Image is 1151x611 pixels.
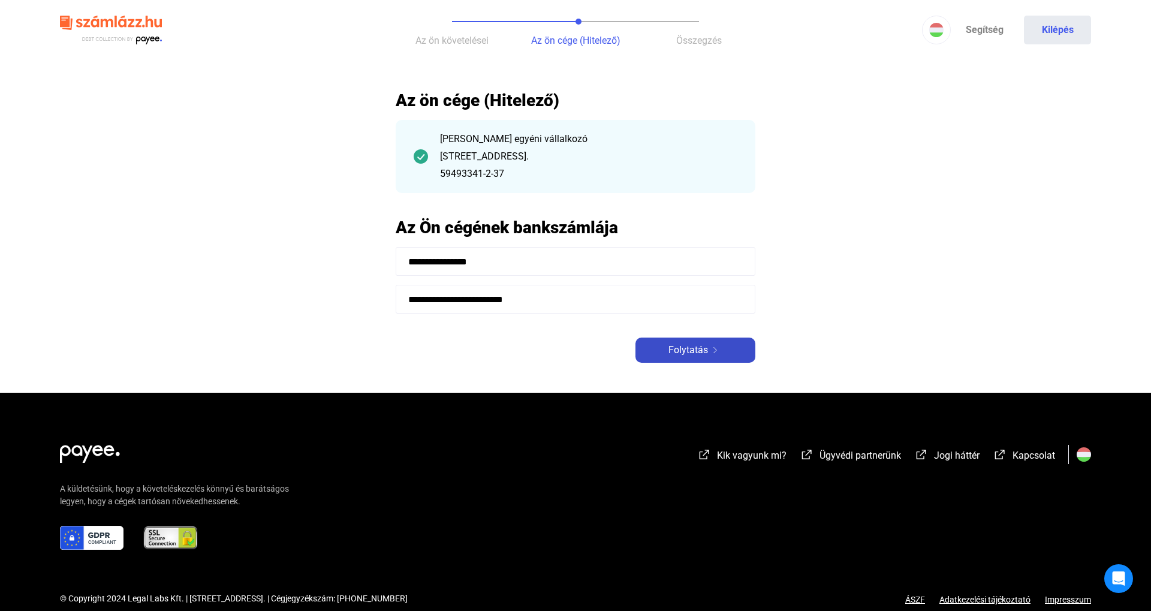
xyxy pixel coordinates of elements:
[440,132,737,146] div: [PERSON_NAME] egyéni vállalkozó
[800,449,814,460] img: external-link-white
[60,11,162,50] img: szamlazzhu-logo
[396,217,755,238] h2: Az Ön cégének bankszámlája
[531,35,620,46] span: Az ön cége (Hitelező)
[1104,564,1133,593] div: Open Intercom Messenger
[697,449,712,460] img: external-link-white
[668,343,708,357] span: Folytatás
[1024,16,1091,44] button: Kilépés
[396,90,755,111] h2: Az ön cége (Hitelező)
[440,167,737,181] div: 59493341-2-37
[1077,447,1091,462] img: HU.svg
[914,452,980,463] a: external-link-whiteJogi háttér
[925,595,1045,604] a: Adatkezelési tájékoztató
[60,526,123,550] img: gdpr
[922,16,951,44] button: HU
[676,35,722,46] span: Összegzés
[143,526,198,550] img: ssl
[1045,595,1091,604] a: Impresszum
[415,35,489,46] span: Az ön követelései
[929,23,944,37] img: HU
[414,149,428,164] img: checkmark-darker-green-circle
[819,450,901,461] span: Ügyvédi partnerünk
[697,452,787,463] a: external-link-whiteKik vagyunk mi?
[708,347,722,353] img: arrow-right-white
[60,592,408,605] div: © Copyright 2024 Legal Labs Kft. | [STREET_ADDRESS]. | Cégjegyzékszám: [PHONE_NUMBER]
[635,338,755,363] button: Folytatásarrow-right-white
[1013,450,1055,461] span: Kapcsolat
[934,450,980,461] span: Jogi háttér
[951,16,1018,44] a: Segítség
[717,450,787,461] span: Kik vagyunk mi?
[800,452,901,463] a: external-link-whiteÜgyvédi partnerünk
[60,438,120,463] img: white-payee-white-dot.svg
[914,449,929,460] img: external-link-white
[440,149,737,164] div: [STREET_ADDRESS].
[993,452,1055,463] a: external-link-whiteKapcsolat
[993,449,1007,460] img: external-link-white
[905,595,925,604] a: ÁSZF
